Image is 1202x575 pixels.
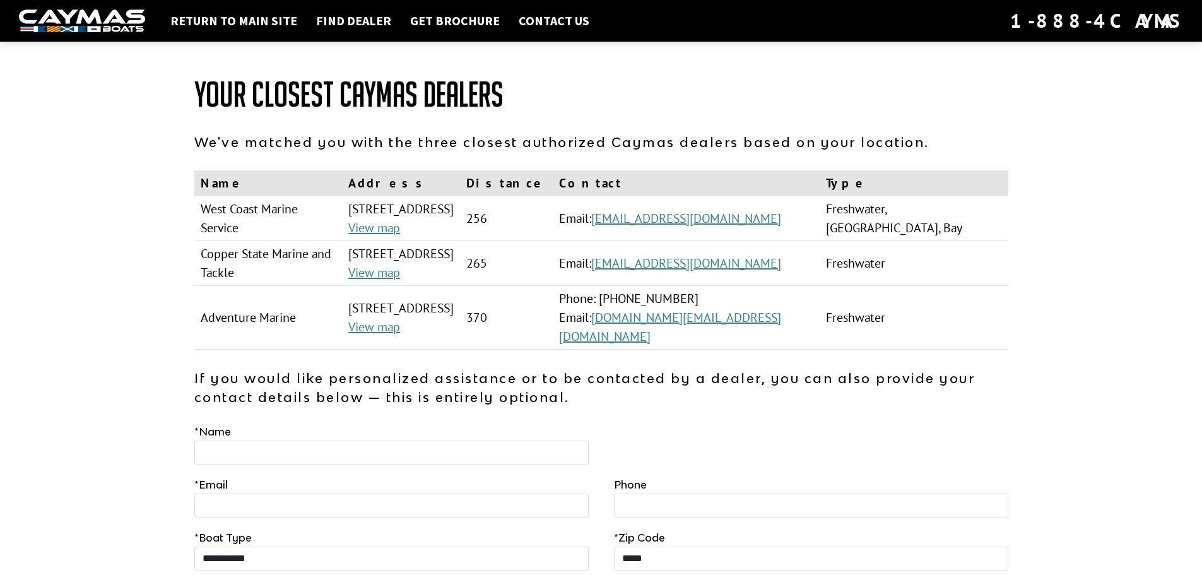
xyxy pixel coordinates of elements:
[342,196,460,241] td: [STREET_ADDRESS]
[559,309,781,345] a: [DOMAIN_NAME][EMAIL_ADDRESS][DOMAIN_NAME]
[194,424,231,439] label: Name
[348,264,400,281] a: View map
[194,76,1008,114] h1: Your Closest Caymas Dealers
[348,220,400,236] a: View map
[310,13,398,29] a: Find Dealer
[820,286,1008,350] td: Freshwater
[194,530,252,545] label: Boat Type
[194,369,1008,406] p: If you would like personalized assistance or to be contacted by a dealer, you can also provide yo...
[19,9,145,33] img: white-logo-c9c8dbefe5ff5ceceb0f0178aa75bf4bb51f6bca0971e226c86eb53dfe498488.png
[194,241,343,286] td: Copper State Marine and Tackle
[820,170,1008,196] th: Type
[348,319,400,335] a: View map
[553,286,819,350] td: Phone: [PHONE_NUMBER] Email:
[342,241,460,286] td: [STREET_ADDRESS]
[460,286,553,350] td: 370
[404,13,506,29] a: Get Brochure
[512,13,596,29] a: Contact Us
[460,241,553,286] td: 265
[194,196,343,241] td: West Coast Marine Service
[194,133,1008,151] p: We've matched you with the three closest authorized Caymas dealers based on your location.
[194,286,343,350] td: Adventure Marine
[820,196,1008,241] td: Freshwater, [GEOGRAPHIC_DATA], Bay
[591,255,781,271] a: [EMAIL_ADDRESS][DOMAIN_NAME]
[194,477,228,492] label: Email
[460,170,553,196] th: Distance
[591,210,781,227] a: [EMAIL_ADDRESS][DOMAIN_NAME]
[614,530,665,545] label: Zip Code
[820,241,1008,286] td: Freshwater
[1010,7,1183,35] div: 1-888-4CAYMAS
[553,196,819,241] td: Email:
[164,13,303,29] a: Return to main site
[194,170,343,196] th: Name
[460,196,553,241] td: 256
[342,286,460,350] td: [STREET_ADDRESS]
[614,477,647,492] label: Phone
[553,170,819,196] th: Contact
[342,170,460,196] th: Address
[553,241,819,286] td: Email:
